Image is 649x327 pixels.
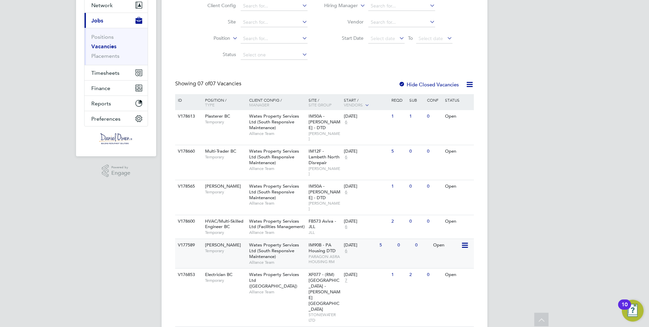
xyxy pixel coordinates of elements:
[205,242,241,248] span: [PERSON_NAME]
[309,230,341,235] span: JLL
[91,34,114,40] a: Positions
[84,133,148,144] a: Go to home page
[622,305,628,313] div: 10
[249,272,299,289] span: Wates Property Services Ltd ([GEOGRAPHIC_DATA])
[205,183,241,189] span: [PERSON_NAME]
[249,289,305,295] span: Alliance Team
[443,269,473,281] div: Open
[176,110,200,123] div: V178613
[241,1,308,11] input: Search for...
[205,248,246,254] span: Temporary
[309,166,341,176] span: [PERSON_NAME]
[176,180,200,193] div: V178565
[249,131,305,136] span: Alliance Team
[249,166,305,171] span: Alliance Team
[309,254,341,264] span: PARAGON ASRA HOUSING RM
[344,189,348,195] span: 6
[443,110,473,123] div: Open
[91,70,119,76] span: Timesheets
[309,102,332,107] span: Site Group
[344,102,363,107] span: Vendors
[85,65,148,80] button: Timesheets
[205,278,246,283] span: Temporary
[200,94,247,110] div: Position /
[408,180,425,193] div: 0
[344,224,348,230] span: 6
[344,272,388,278] div: [DATE]
[249,242,299,259] span: Wates Property Services Ltd (South Responsive Maintenance)
[309,272,340,312] span: XF077 - (RM) [GEOGRAPHIC_DATA] - [PERSON_NAME][GEOGRAPHIC_DATA]
[390,215,407,228] div: 2
[205,189,246,195] span: Temporary
[249,113,299,131] span: Wates Property Services Ltd (South Responsive Maintenance)
[309,183,340,201] span: IM50A - [PERSON_NAME] - DTD
[408,110,425,123] div: 1
[111,165,130,170] span: Powered by
[176,239,200,252] div: V177589
[309,218,336,230] span: FB573 Aviva - JLL
[425,94,443,106] div: Conf
[342,94,390,111] div: Start /
[408,269,425,281] div: 2
[241,18,308,27] input: Search for...
[85,111,148,126] button: Preferences
[371,35,395,41] span: Select date
[175,80,243,87] div: Showing
[91,85,110,91] span: Finance
[205,113,230,119] span: Plasterer BC
[396,239,413,252] div: 0
[91,43,116,50] a: Vacancies
[344,114,388,119] div: [DATE]
[241,50,308,60] input: Select one
[249,230,305,235] span: Alliance Team
[249,260,305,265] span: Alliance Team
[91,53,119,59] a: Placements
[390,110,407,123] div: 1
[425,269,443,281] div: 0
[197,19,236,25] label: Site
[390,269,407,281] div: 1
[390,94,407,106] div: Reqd
[419,35,443,41] span: Select date
[344,119,348,125] span: 6
[309,242,336,254] span: IM90B - PA Housing DTD
[324,19,364,25] label: Vendor
[205,102,215,107] span: Type
[91,100,111,107] span: Reports
[344,149,388,154] div: [DATE]
[85,81,148,96] button: Finance
[197,2,236,8] label: Client Config
[191,35,230,42] label: Position
[198,80,241,87] span: 07 Vacancies
[249,218,305,230] span: Wates Property Services Ltd (Facilities Management)
[247,94,307,110] div: Client Config /
[368,1,435,11] input: Search for...
[85,13,148,28] button: Jobs
[425,110,443,123] div: 0
[425,145,443,158] div: 0
[344,219,388,224] div: [DATE]
[309,201,341,211] span: [PERSON_NAME]
[344,242,376,248] div: [DATE]
[309,113,340,131] span: IM50A - [PERSON_NAME] - DTD
[413,239,431,252] div: 0
[176,215,200,228] div: V178600
[443,215,473,228] div: Open
[111,170,130,176] span: Engage
[205,218,243,230] span: HVAC/Multi-Skilled Engineer BC
[319,2,358,9] label: Hiring Manager
[443,94,473,106] div: Status
[443,145,473,158] div: Open
[368,18,435,27] input: Search for...
[241,34,308,44] input: Search for...
[408,94,425,106] div: Sub
[390,180,407,193] div: 1
[425,215,443,228] div: 0
[431,239,461,252] div: Open
[176,94,200,106] div: ID
[205,154,246,160] span: Temporary
[378,239,395,252] div: 5
[91,116,120,122] span: Preferences
[205,148,236,154] span: Multi-Trader BC
[85,96,148,111] button: Reports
